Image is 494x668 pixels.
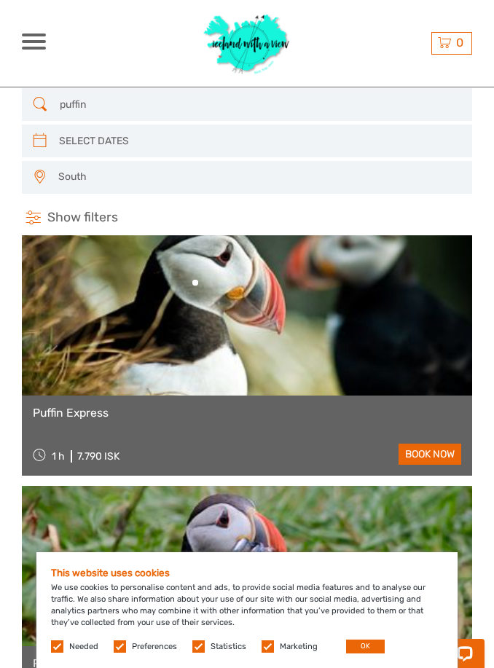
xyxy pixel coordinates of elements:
[33,406,461,420] a: Puffin Express
[20,25,165,37] p: Chat now
[47,209,118,227] span: Show filters
[52,165,465,189] button: South
[197,6,297,81] img: 1077-ca632067-b948-436b-9c7a-efe9894e108b_logo_big.jpg
[22,209,472,227] h4: Show filters
[69,641,98,653] label: Needed
[53,129,445,153] input: SELECT DATES
[346,640,385,653] button: OK
[168,23,185,40] button: Open LiveChat chat widget
[51,567,443,578] h5: This website uses cookies
[280,641,318,653] label: Marketing
[454,36,466,50] span: 0
[77,450,119,463] div: 7.790 ISK
[54,93,446,117] input: SEARCH
[399,444,461,465] a: book now
[36,552,458,668] div: We use cookies to personalise content and ads, to provide social media features and to analyse ou...
[132,641,177,653] label: Preferences
[52,450,65,463] span: 1 h
[211,641,246,653] label: Statistics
